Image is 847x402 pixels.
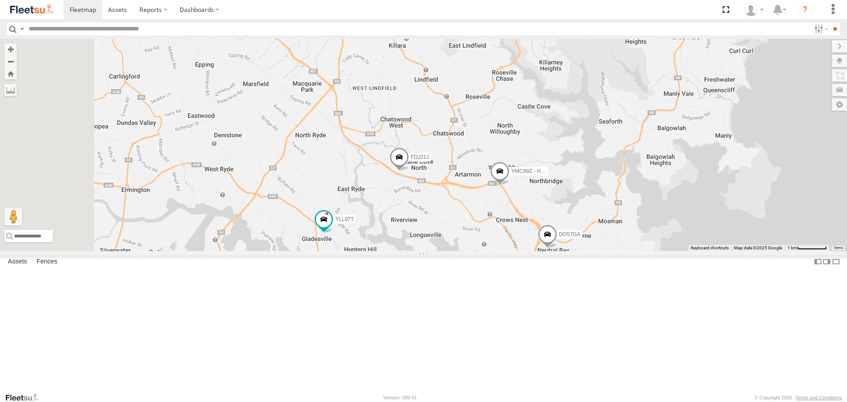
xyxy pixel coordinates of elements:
span: YLL97T [335,216,354,222]
button: Map scale: 1 km per 63 pixels [785,245,829,251]
button: Zoom out [4,55,17,68]
label: Hide Summary Table [832,255,840,268]
div: © Copyright 2025 - [754,395,842,400]
a: Terms (opens in new tab) [834,246,843,249]
i: ? [798,3,812,17]
img: fleetsu-logo-horizontal.svg [9,4,55,15]
label: Assets [4,256,31,268]
span: Map data ©2025 Google [734,245,782,250]
label: Fences [32,256,62,268]
span: DO57GA [559,232,581,238]
a: Visit our Website [5,393,45,402]
label: Search Query [19,23,26,35]
button: Drag Pegman onto the map to open Street View [4,208,22,225]
a: Terms and Conditions [795,395,842,400]
label: Map Settings [832,98,847,111]
span: FDJ21J [411,154,429,160]
button: Zoom in [4,43,17,55]
label: Dock Summary Table to the Right [822,255,831,268]
span: YMC89Z - HiAce [511,168,551,174]
button: Keyboard shortcuts [691,245,729,251]
label: Dock Summary Table to the Left [813,255,822,268]
button: Zoom Home [4,68,17,79]
label: Measure [4,84,17,96]
div: Piers Hill [741,3,767,16]
div: Version: 308.01 [383,395,417,400]
label: Search Filter Options [811,23,830,35]
span: 1 km [787,245,797,250]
